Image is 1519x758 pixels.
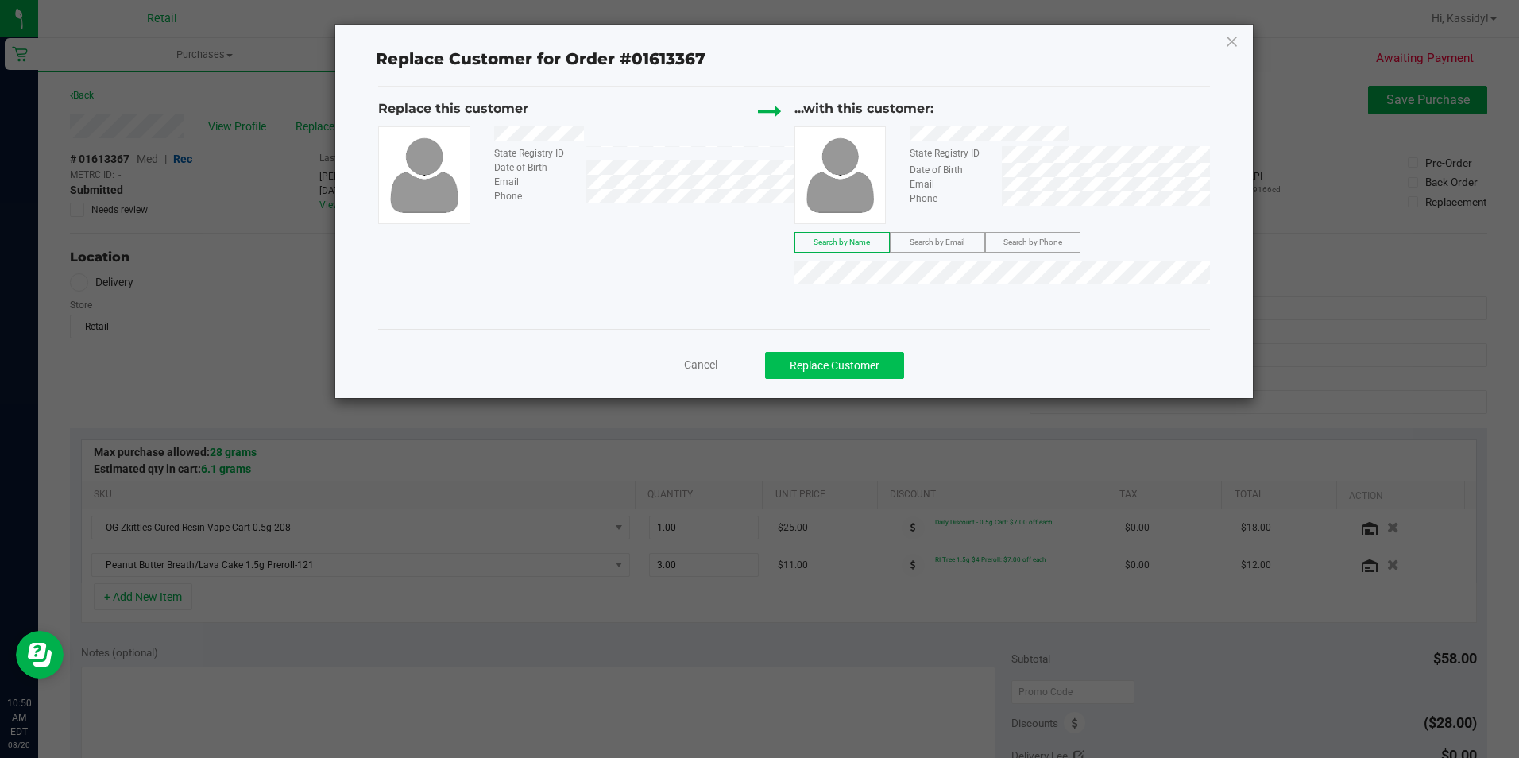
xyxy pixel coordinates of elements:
span: ...with this customer: [794,101,933,116]
span: Cancel [684,358,717,371]
span: Search by Phone [1003,238,1062,246]
iframe: Resource center [16,631,64,679]
span: Search by Email [910,238,964,246]
div: Date of Birth [482,160,586,175]
div: Email [898,177,1002,191]
img: user-icon.png [382,133,466,216]
span: Search by Name [814,238,870,246]
button: Replace Customer [765,352,904,379]
div: Phone [898,191,1002,206]
div: Email [482,175,586,189]
div: State Registry ID [898,146,1002,160]
img: user-icon.png [798,133,883,216]
span: Replace Customer for Order #01613367 [366,46,715,73]
div: State Registry ID [482,146,586,160]
div: Date of Birth [898,163,1002,177]
div: Phone [482,189,586,203]
span: Replace this customer [378,101,528,116]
